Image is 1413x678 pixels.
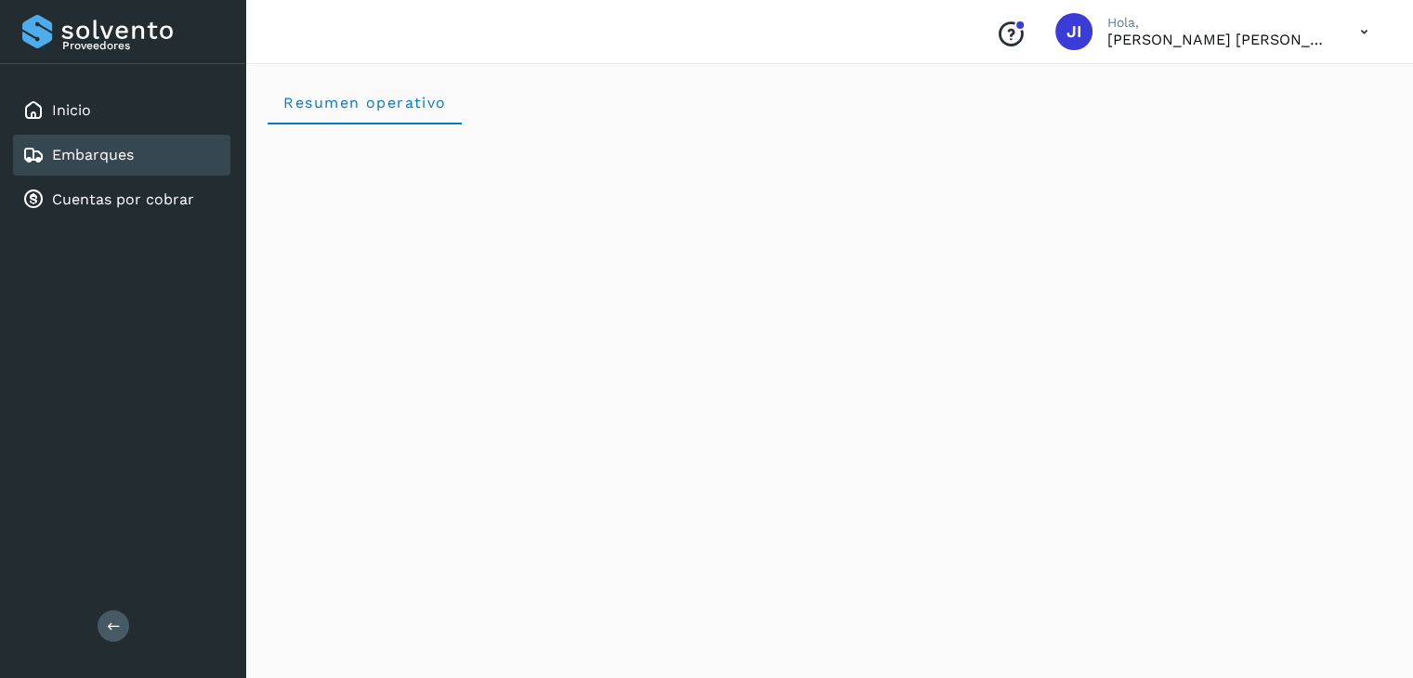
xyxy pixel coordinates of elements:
[13,90,230,131] div: Inicio
[13,135,230,176] div: Embarques
[52,101,91,119] a: Inicio
[1107,15,1330,31] p: Hola,
[62,39,223,52] p: Proveedores
[13,179,230,220] div: Cuentas por cobrar
[282,94,447,111] span: Resumen operativo
[52,190,194,208] a: Cuentas por cobrar
[1107,31,1330,48] p: Jorge Ivan Velazquez Arellano
[52,146,134,163] a: Embarques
